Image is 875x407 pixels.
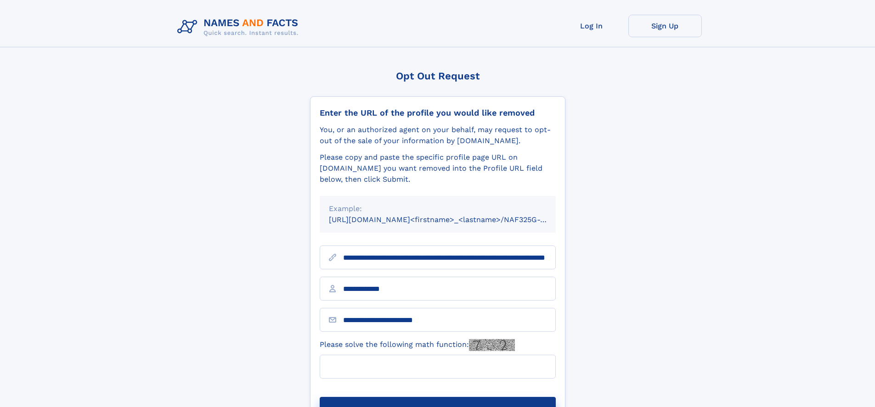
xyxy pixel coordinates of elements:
div: Please copy and paste the specific profile page URL on [DOMAIN_NAME] you want removed into the Pr... [320,152,556,185]
img: Logo Names and Facts [174,15,306,39]
label: Please solve the following math function: [320,339,515,351]
div: You, or an authorized agent on your behalf, may request to opt-out of the sale of your informatio... [320,124,556,146]
div: Example: [329,203,547,214]
div: Enter the URL of the profile you would like removed [320,108,556,118]
a: Log In [555,15,628,37]
a: Sign Up [628,15,702,37]
small: [URL][DOMAIN_NAME]<firstname>_<lastname>/NAF325G-xxxxxxxx [329,215,573,224]
div: Opt Out Request [310,70,565,82]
